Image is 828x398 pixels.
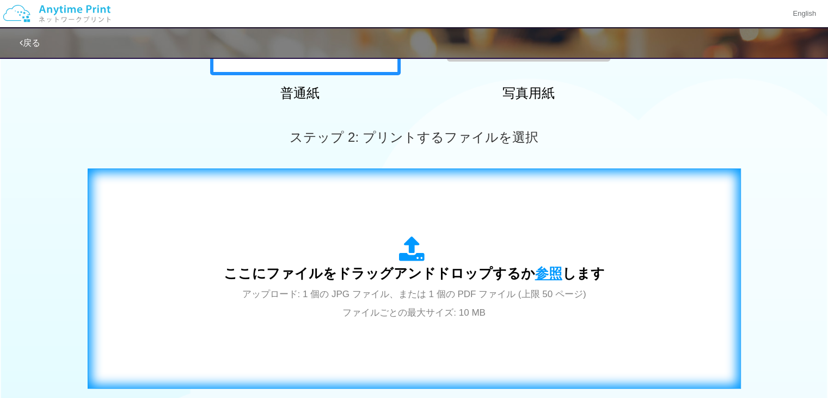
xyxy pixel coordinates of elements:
[433,86,624,100] h2: 写真用紙
[242,289,586,318] span: アップロード: 1 個の JPG ファイル、または 1 個の PDF ファイル (上限 50 ページ) ファイルごとの最大サイズ: 10 MB
[205,86,395,100] h2: 普通紙
[20,38,40,47] a: 戻る
[535,266,562,281] span: 参照
[224,266,605,281] span: ここにファイルをドラッグアンドドロップするか します
[290,130,538,144] span: ステップ 2: プリントするファイルを選択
